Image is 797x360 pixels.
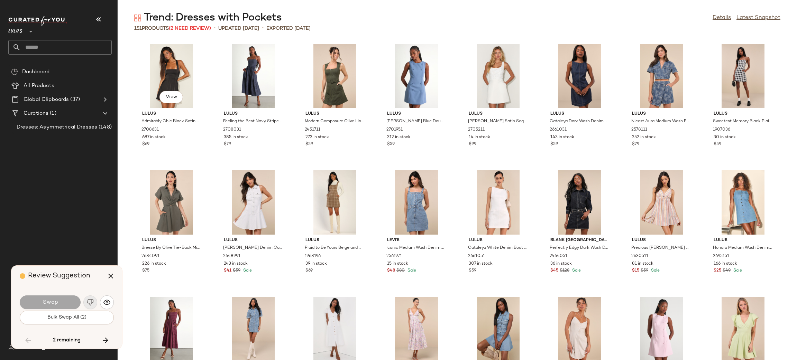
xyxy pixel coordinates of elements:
span: $75 [142,268,149,274]
span: Lulus [305,111,364,117]
span: 243 in stock [224,261,248,267]
span: 143 in stock [550,134,574,141]
img: cfy_white_logo.C9jOOHJF.svg [8,16,67,26]
span: [PERSON_NAME] Blue Double Breasted Sleeveless Mini Dress [386,119,445,125]
span: (148) [97,123,112,131]
span: Global Clipboards [24,96,69,104]
a: Latest Snapshot [736,14,780,22]
a: Details [713,14,731,22]
span: 252 in stock [632,134,656,141]
span: Lulus [632,237,691,244]
span: Cataleya White Denim Boat Neck Mini Dress [468,245,527,251]
span: Perfectly Edgy Dark Wash Denim Collared Button-Front Mini Dress [550,245,608,251]
span: Bulk Swap All (2) [47,315,86,320]
span: $99 [469,141,476,148]
div: Products [134,25,211,32]
span: (37) [69,96,80,104]
span: 2451711 [305,127,320,133]
span: 385 in stock [224,134,248,141]
span: Blank [GEOGRAPHIC_DATA] [550,237,609,244]
span: (2 Need Review) [169,26,211,31]
span: Lulus [224,237,283,244]
span: Nicest Aura Medium Wash Embroidered Denim Two-Piece Dress [631,119,690,125]
span: 151 [134,26,142,31]
span: Feeling the Best Navy Striped Tie-Back Midi Dress with Pockets [223,119,282,125]
span: $49 [723,268,731,274]
span: Dresses: Asymmetrical Dresses [17,123,97,131]
span: Lulus [469,237,528,244]
button: Bulk Swap All (2) [20,311,114,324]
span: Lulus [387,111,446,117]
span: $59 [469,268,476,274]
span: Modern Composure Olive Linen Belted Mini Dress With Pockets [305,119,364,125]
span: Sweetest Memory Black Plaid Lace-Up Mini Dress With Pockets [713,119,772,125]
img: 2661031_02_front.jpg [545,44,615,108]
span: $59 [387,141,395,148]
span: Curations [24,110,48,117]
span: $59 [714,141,721,148]
span: 2708631 [141,127,159,133]
img: svg%3e [134,15,141,21]
span: 687 in stock [142,134,166,141]
span: $45 [550,268,558,274]
span: $69 [305,268,313,274]
span: Lulus [142,237,201,244]
span: • [262,24,264,32]
span: Levi's [387,237,446,244]
span: $59 [233,268,240,274]
p: Exported [DATE] [266,25,311,32]
img: 2708631_01_hero_2025-07-29.jpg [137,44,207,108]
span: 307 in stock [469,261,493,267]
span: 166 in stock [714,261,737,267]
span: Sale [406,268,416,273]
span: Sale [650,268,660,273]
span: 2708031 [223,127,241,133]
img: 2708031_02_fullbody_2025-08-01.jpg [218,44,288,108]
span: Admirably Chic Black Satin Lace-Up Mini Dress With Pocket [141,119,200,125]
span: [PERSON_NAME] Satin Sequin Beaded Mini Dress [468,119,527,125]
span: $79 [224,141,231,148]
img: 9585181_1968196.jpg [300,170,370,235]
img: 2684091_02_front.jpg [137,170,207,235]
span: 2661051 [468,253,485,259]
span: 2648991 [223,253,240,259]
span: 2695151 [713,253,729,259]
span: Lulus [224,111,283,117]
img: 2705211_01_hero_2025-07-23.jpg [463,44,533,108]
span: 2684091 [141,253,159,259]
span: 2464051 [550,253,567,259]
span: $59 [550,141,558,148]
span: 81 in stock [632,261,653,267]
span: 36 in stock [550,261,572,267]
span: Lulus [142,111,201,117]
span: $80 [396,268,405,274]
img: 11810101_2451711.jpg [300,44,370,108]
span: 2630511 [631,253,648,259]
span: Lulus [714,237,772,244]
img: svg%3e [103,299,110,306]
span: 2578111 [631,127,647,133]
span: Lulus [8,23,22,36]
span: $128 [560,268,569,274]
span: $59 [305,141,313,148]
img: 11834341_2464051.jpg [545,170,615,235]
span: Cataleya Dark Wash Denim Boat Neck Mini Dress [550,119,608,125]
span: Iconic Medium Wash Denim Button-Up Mini Dress [386,245,445,251]
span: Precious [PERSON_NAME] Multi Striped Mini Dress With Pockets [631,245,690,251]
img: 12738921_2561971.jpg [382,170,451,235]
span: Plaid to Be Yours Beige and Brown Plaid Pinafore Mini Dress [305,245,364,251]
img: 12555901_2630511.jpg [626,170,696,235]
div: Trend: Dresses with Pockets [134,11,282,25]
span: 39 in stock [305,261,327,267]
span: (1) [48,110,56,117]
span: Lulus [469,111,528,117]
p: updated [DATE] [218,25,259,32]
span: $59 [641,268,648,274]
span: 15 in stock [387,261,408,267]
span: 2661031 [550,127,567,133]
span: 2561971 [386,253,402,259]
span: All Products [24,82,54,90]
img: svg%3e [11,68,18,75]
span: 2701951 [386,127,403,133]
span: Lulus [632,111,691,117]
